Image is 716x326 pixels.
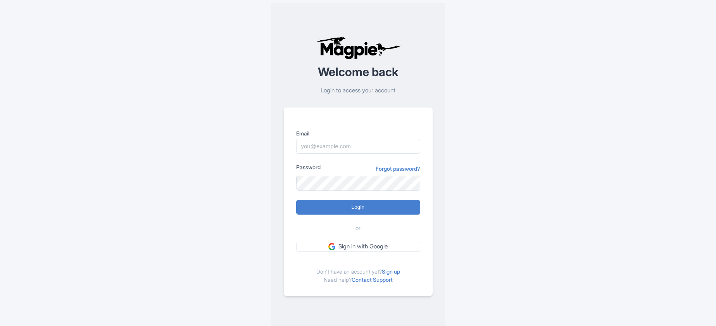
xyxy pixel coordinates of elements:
[296,261,420,284] div: Don't have an account yet? Need help?
[284,66,433,78] h2: Welcome back
[328,243,335,250] img: google.svg
[376,165,420,173] a: Forgot password?
[284,86,433,95] p: Login to access your account
[382,268,400,275] a: Sign up
[352,276,393,283] a: Contact Support
[296,200,420,215] input: Login
[296,163,321,171] label: Password
[296,129,420,137] label: Email
[355,224,361,233] span: or
[296,242,420,251] a: Sign in with Google
[314,36,402,59] img: logo-ab69f6fb50320c5b225c76a69d11143b.png
[296,139,420,154] input: you@example.com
